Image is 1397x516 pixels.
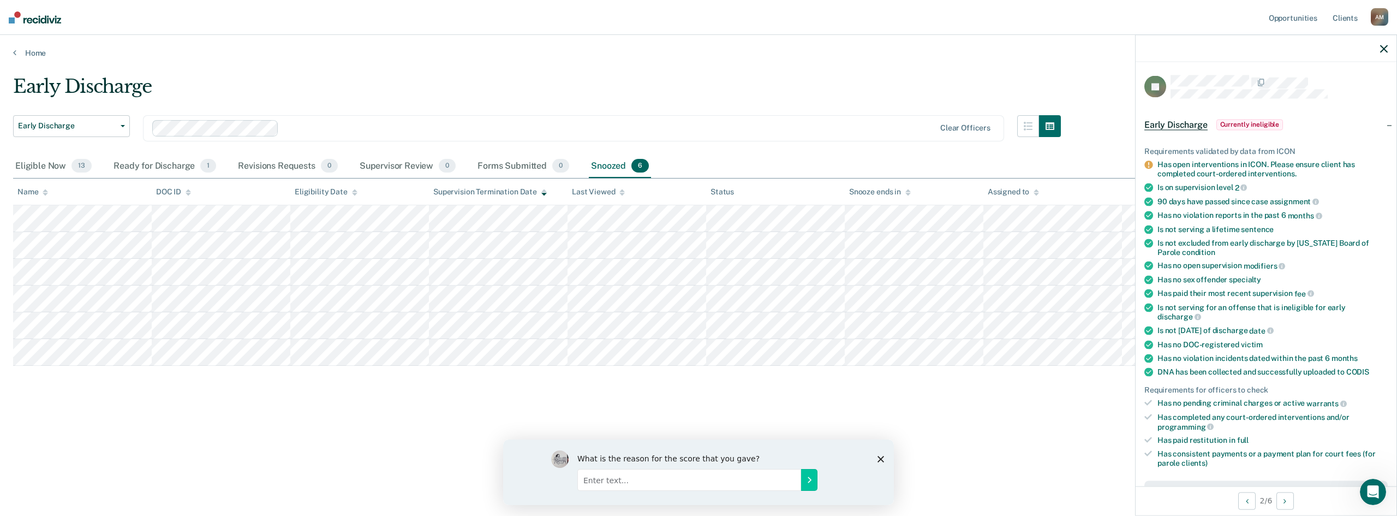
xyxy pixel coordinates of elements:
span: 2 [1235,183,1247,192]
div: 2 / 6 [1136,486,1396,515]
button: Previous Opportunity [1238,492,1256,509]
span: 6 [631,159,649,173]
span: 0 [552,159,569,173]
div: Last Viewed [572,187,625,197]
div: Has no sex offender [1157,275,1388,284]
div: Supervisor Review [357,155,458,179]
div: Has paid their most recent supervision [1157,288,1388,298]
span: 0 [439,159,456,173]
img: Recidiviz [9,11,61,23]
span: specialty [1229,275,1261,283]
div: A M [1371,8,1388,26]
div: Is not serving for an offense that is ineligible for early [1157,303,1388,321]
div: Early DischargeCurrently ineligible [1136,107,1396,142]
span: months [1332,353,1358,362]
div: Is on supervision level [1157,182,1388,192]
div: Has consistent payments or a payment plan for court fees (for parole [1157,449,1388,468]
button: Next Opportunity [1276,492,1294,509]
span: modifiers [1244,262,1286,270]
span: clients) [1181,458,1208,467]
span: date [1249,326,1273,335]
span: Currently ineligible [1216,119,1283,130]
span: fee [1294,289,1314,298]
span: discharge [1157,312,1201,321]
div: Early Discharge [13,75,1061,106]
span: full [1237,436,1249,444]
div: Is not excluded from early discharge by [US_STATE] Board of Parole [1157,238,1388,257]
div: Has paid restitution in [1157,436,1388,445]
div: Clear officers [940,123,990,133]
div: Revisions Requests [236,155,339,179]
div: Has no violation incidents dated within the past 6 [1157,353,1388,363]
iframe: Survey by Kim from Recidiviz [503,440,894,505]
div: Has no pending criminal charges or active [1157,399,1388,408]
span: Early Discharge [1144,119,1208,130]
span: assignment [1270,197,1319,206]
div: Has no violation reports in the past 6 [1157,211,1388,221]
div: Has no DOC-registered [1157,340,1388,349]
div: Name [17,187,48,197]
div: Requirements for officers to check [1144,385,1388,394]
div: Eligible Now [13,155,94,179]
span: condition [1182,247,1215,256]
div: Has no open supervision [1157,261,1388,271]
span: 1 [200,159,216,173]
span: 0 [321,159,338,173]
div: Status [711,187,734,197]
span: sentence [1241,224,1274,233]
div: DNA has been collected and successfully uploaded to [1157,367,1388,376]
div: Requirements validated by data from ICON [1144,146,1388,156]
div: Is not [DATE] of discharge [1157,325,1388,335]
div: Has open interventions in ICON. Please ensure client has completed court-ordered interventions. [1157,160,1388,179]
div: DOC ID [156,187,191,197]
div: Forms Submitted [475,155,571,179]
div: Assigned to [988,187,1039,197]
div: Is not serving a lifetime [1157,224,1388,234]
div: 90 days have passed since case [1157,197,1388,206]
iframe: Intercom live chat [1360,479,1386,505]
span: victim [1241,340,1263,348]
span: Early Discharge [18,121,116,131]
span: warrants [1306,399,1347,408]
span: programming [1157,422,1214,431]
span: 13 [71,159,92,173]
div: Ready for Discharge [111,155,218,179]
span: CODIS [1346,367,1369,376]
div: Supervision Termination Date [433,187,547,197]
div: Has completed any court-ordered interventions and/or [1157,412,1388,431]
div: Snoozed [589,155,651,179]
div: Eligibility Date [295,187,357,197]
a: Home [13,48,1384,58]
span: months [1288,211,1322,220]
div: Snooze ends in [849,187,911,197]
